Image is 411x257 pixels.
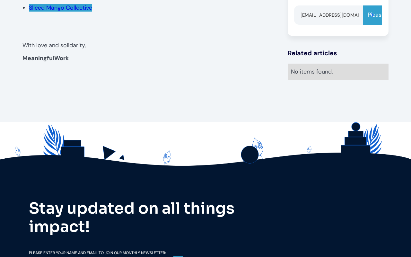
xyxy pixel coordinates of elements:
[29,4,92,12] a: Sliced Mango Collective
[294,5,382,24] form: Email Form
[294,5,363,24] input: Email address
[22,18,275,37] p: ‍
[22,40,275,50] p: With love and solidarity,
[22,54,69,62] strong: MeaningfulWork
[22,66,275,76] p: ‍
[29,251,183,255] label: Please Enter your Name and email To Join our Monthly Newsletter:
[288,49,389,57] div: Related articles
[363,5,382,24] input: Please wait...
[291,66,385,76] div: No items found.
[371,13,374,17] img: Send email button.
[29,199,254,236] h2: Stay updated on all things impact!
